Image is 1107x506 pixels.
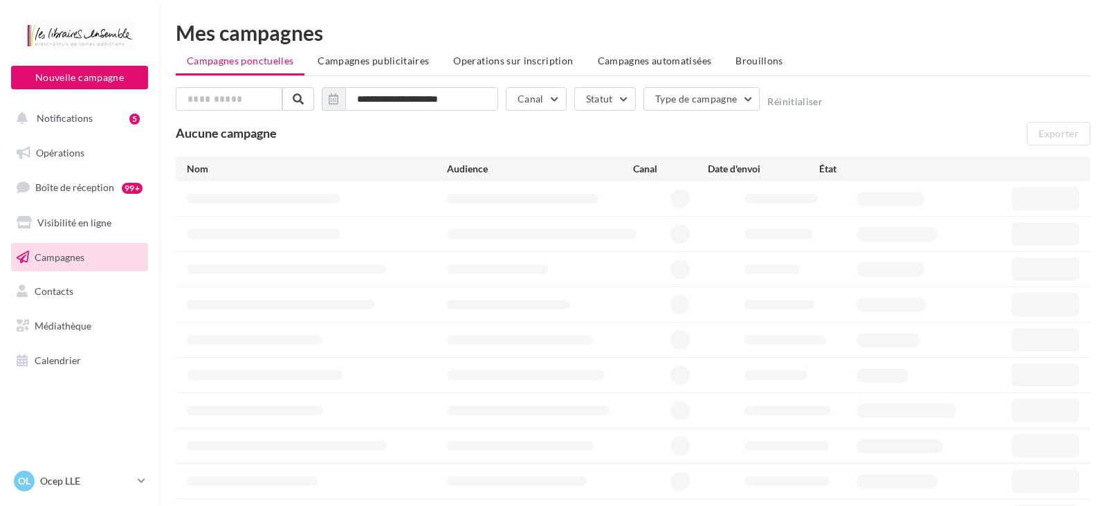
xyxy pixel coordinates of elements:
[318,55,429,66] span: Campagnes publicitaires
[37,217,111,228] span: Visibilité en ligne
[8,346,151,375] a: Calendrier
[35,320,91,332] span: Médiathèque
[35,285,73,297] span: Contacts
[11,66,148,89] button: Nouvelle campagne
[18,474,30,488] span: OL
[574,87,636,111] button: Statut
[35,181,114,193] span: Boîte de réception
[176,125,277,141] span: Aucune campagne
[122,183,143,194] div: 99+
[129,114,140,125] div: 5
[8,208,151,237] a: Visibilité en ligne
[453,55,573,66] span: Operations sur inscription
[819,162,931,176] div: État
[708,162,819,176] div: Date d'envoi
[11,468,148,494] a: OL Ocep LLE
[1027,122,1090,145] button: Exporter
[8,104,145,133] button: Notifications 5
[176,22,1090,43] div: Mes campagnes
[35,354,81,366] span: Calendrier
[187,162,447,176] div: Nom
[8,172,151,202] a: Boîte de réception99+
[506,87,567,111] button: Canal
[447,162,633,176] div: Audience
[598,55,712,66] span: Campagnes automatisées
[40,474,132,488] p: Ocep LLE
[8,243,151,272] a: Campagnes
[8,311,151,341] a: Médiathèque
[767,96,823,107] button: Réinitialiser
[8,138,151,168] a: Opérations
[35,251,84,262] span: Campagnes
[8,277,151,306] a: Contacts
[735,55,783,66] span: Brouillons
[643,87,760,111] button: Type de campagne
[37,112,93,124] span: Notifications
[36,147,84,159] span: Opérations
[633,162,708,176] div: Canal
